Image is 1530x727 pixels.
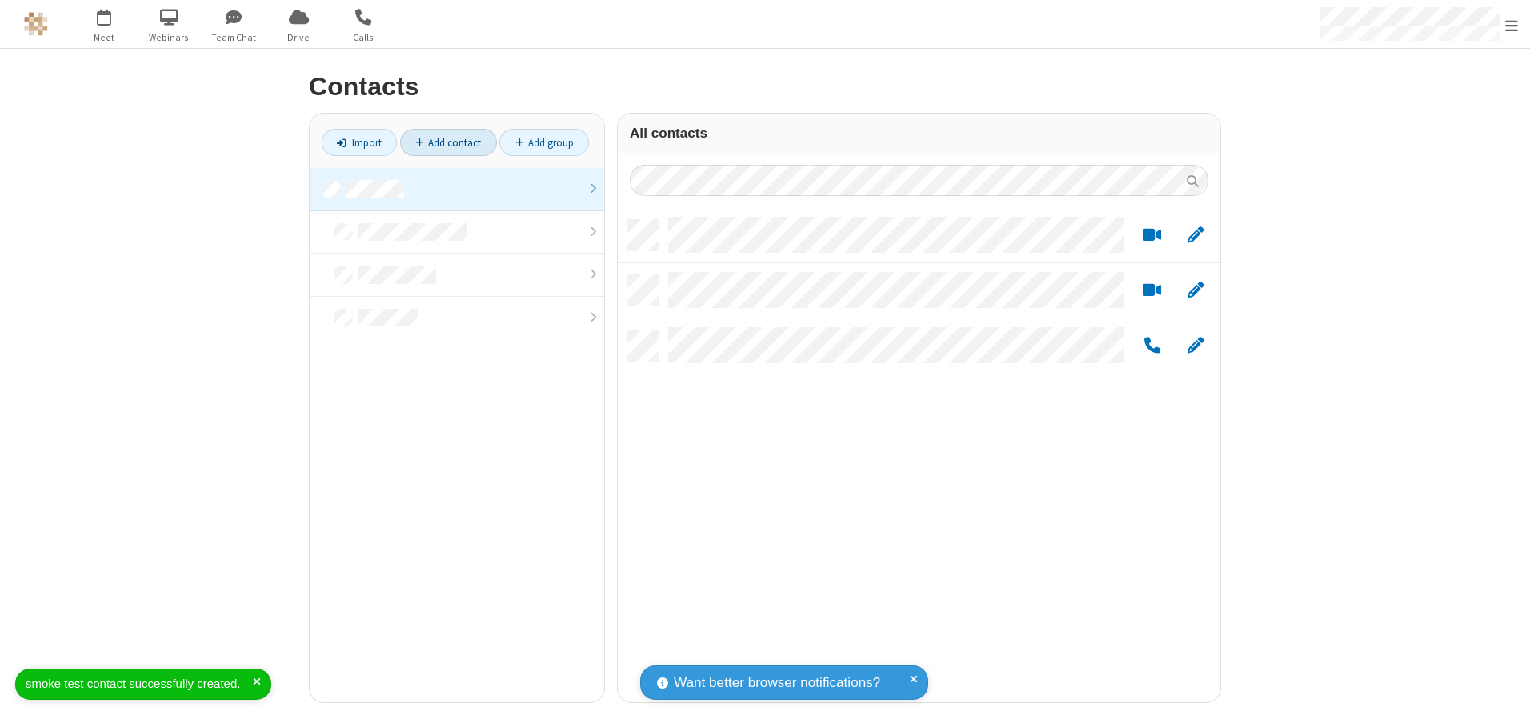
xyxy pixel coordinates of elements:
button: Call by phone [1136,336,1168,356]
span: Webinars [139,30,199,45]
div: smoke test contact successfully created. [26,675,253,693]
span: Calls [334,30,394,45]
a: Add contact [400,129,497,156]
button: Edit [1180,226,1211,246]
button: Edit [1180,336,1211,356]
span: Want better browser notifications? [674,673,880,693]
span: Drive [269,30,329,45]
a: Add group [499,129,589,156]
button: Start a video meeting [1136,281,1168,301]
h3: All contacts [630,126,1208,141]
img: QA Selenium DO NOT DELETE OR CHANGE [24,12,48,36]
span: Meet [74,30,134,45]
div: grid [618,208,1220,702]
button: Start a video meeting [1136,226,1168,246]
span: Team Chat [204,30,264,45]
h2: Contacts [309,73,1221,101]
a: Import [322,129,397,156]
button: Edit [1180,281,1211,301]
